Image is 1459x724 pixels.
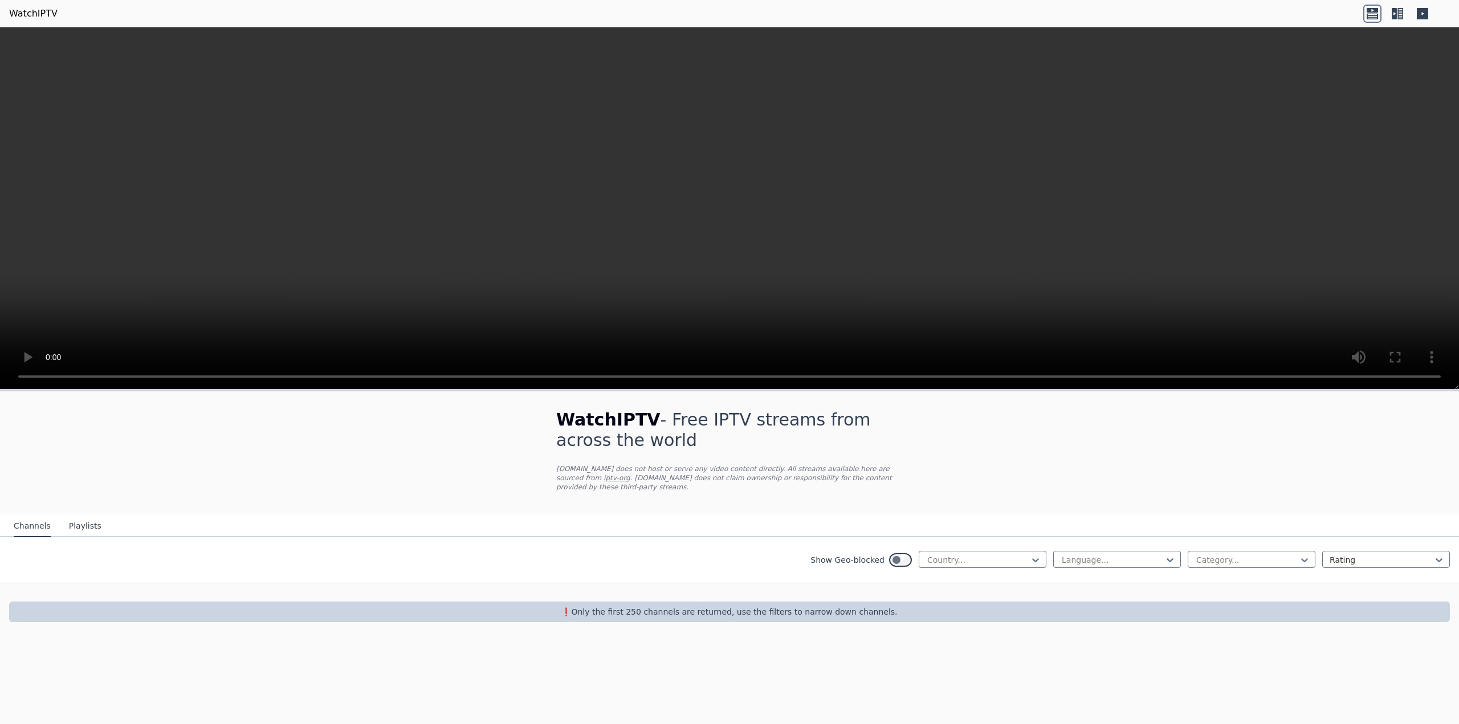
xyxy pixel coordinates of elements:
[604,474,630,482] a: iptv-org
[9,7,58,21] a: WatchIPTV
[14,516,51,537] button: Channels
[810,554,885,566] label: Show Geo-blocked
[556,410,661,430] span: WatchIPTV
[556,464,903,492] p: [DOMAIN_NAME] does not host or serve any video content directly. All streams available here are s...
[556,410,903,451] h1: - Free IPTV streams from across the world
[69,516,101,537] button: Playlists
[14,606,1445,617] p: ❗️Only the first 250 channels are returned, use the filters to narrow down channels.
